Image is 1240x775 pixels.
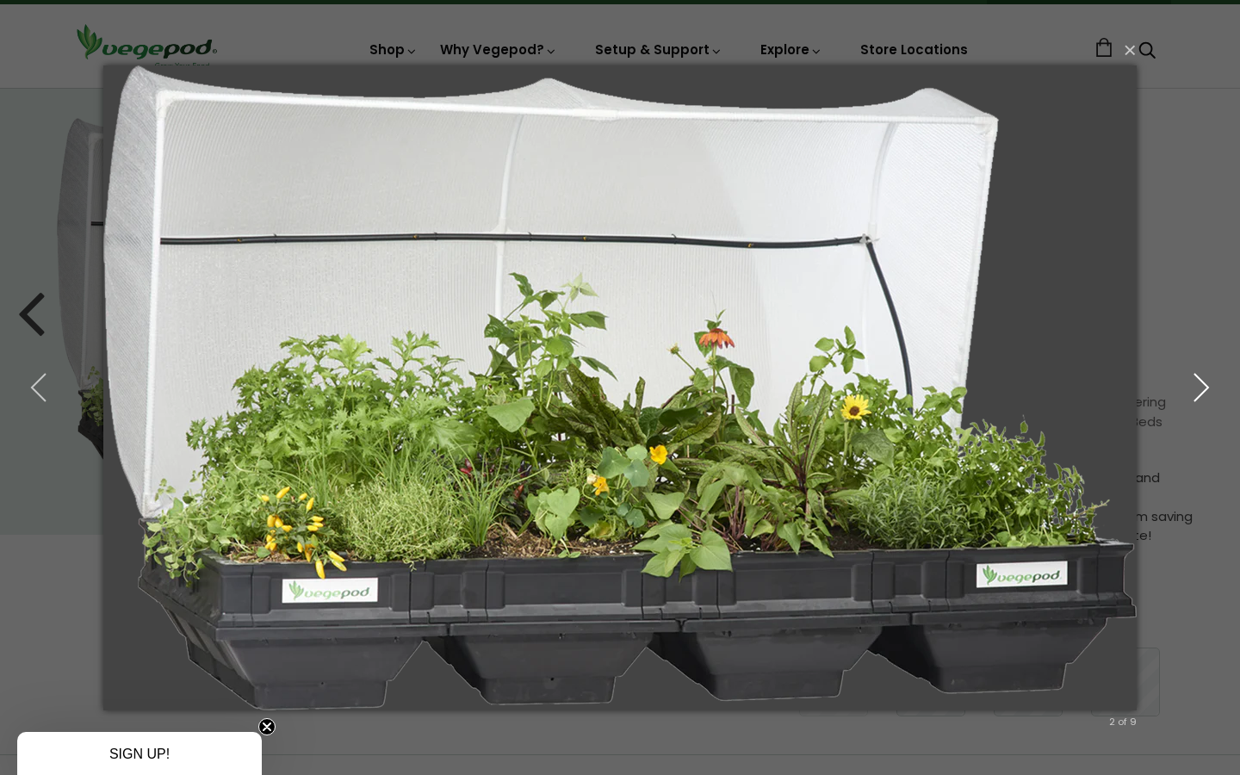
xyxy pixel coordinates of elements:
[108,31,1142,69] button: ×
[103,31,1137,745] img: Large Raised Garden Bed with Canopy
[258,718,276,735] button: Close teaser
[17,732,262,775] div: SIGN UP!Close teaser
[1109,714,1137,729] div: 2 of 9
[109,747,170,761] span: SIGN UP!
[1162,340,1240,435] button: Next (Right arrow key)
